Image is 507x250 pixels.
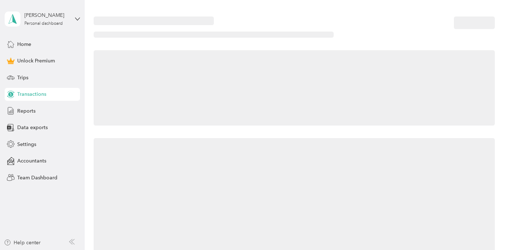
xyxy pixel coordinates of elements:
[17,157,46,165] span: Accountants
[24,11,69,19] div: [PERSON_NAME]
[24,22,63,26] div: Personal dashboard
[4,239,41,246] button: Help center
[17,41,31,48] span: Home
[17,57,55,65] span: Unlock Premium
[467,210,507,250] iframe: Everlance-gr Chat Button Frame
[17,90,46,98] span: Transactions
[17,74,28,81] span: Trips
[17,107,36,115] span: Reports
[17,124,48,131] span: Data exports
[17,141,36,148] span: Settings
[17,174,57,181] span: Team Dashboard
